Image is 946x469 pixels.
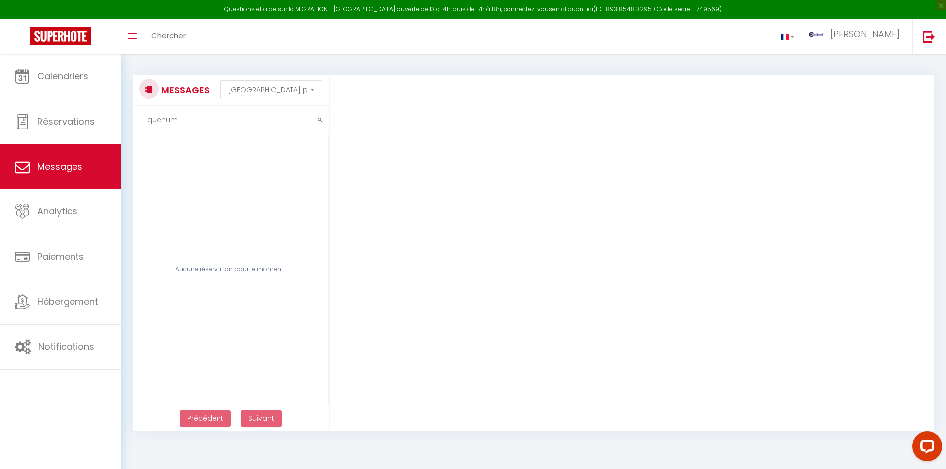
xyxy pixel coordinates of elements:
[187,413,223,423] span: Précédent
[169,265,291,274] div: Aucune réservation pour le moment.
[144,19,193,54] a: Chercher
[30,27,91,45] img: Super Booking
[830,28,900,40] span: [PERSON_NAME]
[923,30,935,43] img: logout
[159,79,210,101] h3: MESSAGES
[151,30,186,41] span: Chercher
[241,410,282,427] button: Next
[37,205,77,217] span: Analytics
[38,340,94,353] span: Notifications
[37,295,98,308] span: Hébergement
[809,32,824,37] img: ...
[801,19,912,54] a: ... [PERSON_NAME]
[37,160,82,173] span: Messages
[552,5,593,13] a: en cliquant ici
[180,410,231,427] button: Previous
[904,427,946,469] iframe: LiveChat chat widget
[37,70,88,82] span: Calendriers
[37,250,84,263] span: Paiements
[248,413,274,423] span: Suivant
[37,115,95,128] span: Réservations
[133,106,329,134] input: Rechercher un mot clé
